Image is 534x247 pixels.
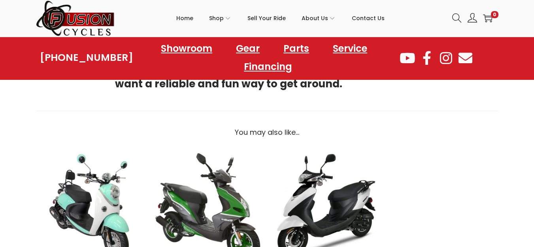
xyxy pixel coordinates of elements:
a: 0 [483,13,492,23]
h2: You may also like… [36,117,498,147]
a: Showroom [153,40,220,58]
span: About Us [302,8,328,28]
a: Parts [275,40,317,58]
span: Sell Your Ride [247,8,286,28]
span: Contact Us [352,8,385,28]
span: Shop [209,8,224,28]
a: Shop [209,0,232,36]
a: Financing [236,58,300,76]
a: [PHONE_NUMBER] [40,52,133,63]
a: Home [176,0,193,36]
a: Sell Your Ride [247,0,286,36]
nav: Menu [133,40,398,76]
nav: Primary navigation [115,0,446,36]
a: About Us [302,0,336,36]
span: Home [176,8,193,28]
a: Service [325,40,375,58]
a: Gear [228,40,268,58]
a: Contact Us [352,0,385,36]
